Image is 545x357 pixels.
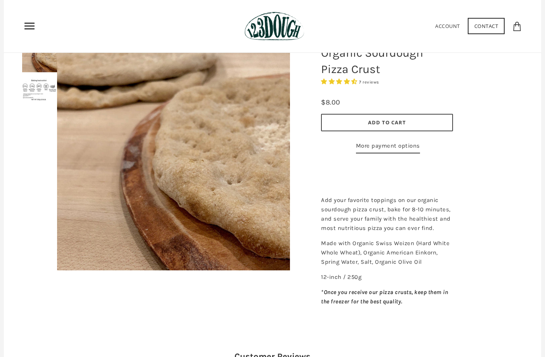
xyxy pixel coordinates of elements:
[321,78,359,85] span: 4.29 stars
[321,239,453,266] p: Made with Organic Swiss Weizen (Hard White Whole Wheat), Organic American Einkorn, Spring Water, ...
[435,23,460,30] a: Account
[315,41,459,81] h1: Organic Sourdough Pizza Crust
[22,37,57,72] img: Organic Sourdough Pizza Crust
[368,119,406,126] span: Add to Cart
[321,97,340,108] div: $8.00
[57,37,290,270] img: Organic Sourdough Pizza Crust
[359,80,379,85] span: 7 reviews
[321,114,453,131] button: Add to Cart
[321,289,448,305] em: *Once you receive our pizza crusts, keep them in the freezer for the best quality.
[468,18,505,34] a: Contact
[245,12,304,41] img: 123Dough Bakery
[356,141,420,153] a: More payment options
[22,78,57,101] img: Organic Sourdough Pizza Crust
[23,20,36,32] nav: Primary
[321,195,453,233] p: Add your favorite toppings on our organic sourdough pizza crust, bake for 8-10 minutes, and serve...
[321,272,453,282] p: 12-inch / 250g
